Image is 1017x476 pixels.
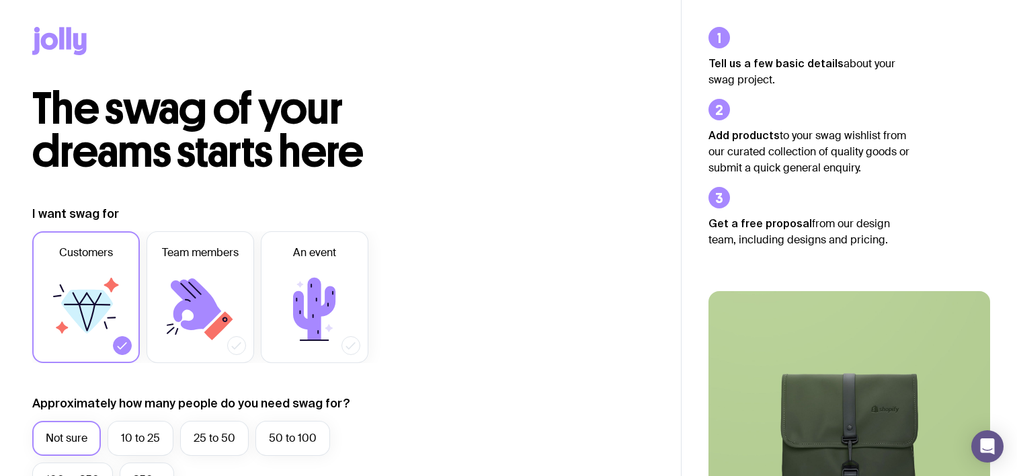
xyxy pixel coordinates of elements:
[32,421,101,456] label: Not sure
[708,55,910,88] p: about your swag project.
[32,206,119,222] label: I want swag for
[32,82,364,178] span: The swag of your dreams starts here
[708,127,910,176] p: to your swag wishlist from our curated collection of quality goods or submit a quick general enqu...
[708,217,812,229] strong: Get a free proposal
[59,245,113,261] span: Customers
[708,57,844,69] strong: Tell us a few basic details
[180,421,249,456] label: 25 to 50
[108,421,173,456] label: 10 to 25
[32,395,350,411] label: Approximately how many people do you need swag for?
[293,245,336,261] span: An event
[708,215,910,248] p: from our design team, including designs and pricing.
[708,129,780,141] strong: Add products
[255,421,330,456] label: 50 to 100
[971,430,1004,463] div: Open Intercom Messenger
[162,245,239,261] span: Team members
